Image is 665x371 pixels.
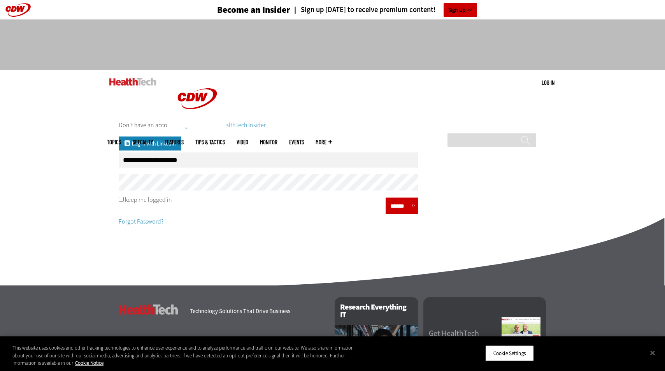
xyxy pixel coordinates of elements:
[190,308,325,314] h4: Technology Solutions That Drive Business
[290,6,436,14] a: Sign up [DATE] to receive premium content!
[191,27,474,62] iframe: advertisement
[165,139,184,145] a: Features
[168,70,226,128] img: Home
[237,139,248,145] a: Video
[485,345,534,361] button: Cookie Settings
[133,139,153,145] span: Specialty
[168,121,226,129] a: CDW
[188,5,290,14] a: Become an Insider
[119,217,163,226] a: Forgot Password?
[644,344,661,361] button: Close
[260,139,277,145] a: MonITor
[75,360,104,366] a: More information about your privacy
[502,317,540,360] img: newsletter screenshot
[429,330,502,345] a: Get HealthTechin your Inbox
[12,344,366,367] div: This website uses cookies and other tracking technologies to enhance user experience and to analy...
[335,297,418,325] h2: Research Everything IT
[107,139,121,145] span: Topics
[195,139,225,145] a: Tips & Tactics
[109,78,156,86] img: Home
[444,3,477,17] a: Sign Up
[217,5,290,14] h3: Become an Insider
[289,139,304,145] a: Events
[316,139,332,145] span: More
[542,79,554,87] div: User menu
[542,79,554,86] a: Log in
[119,304,178,315] h3: HealthTech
